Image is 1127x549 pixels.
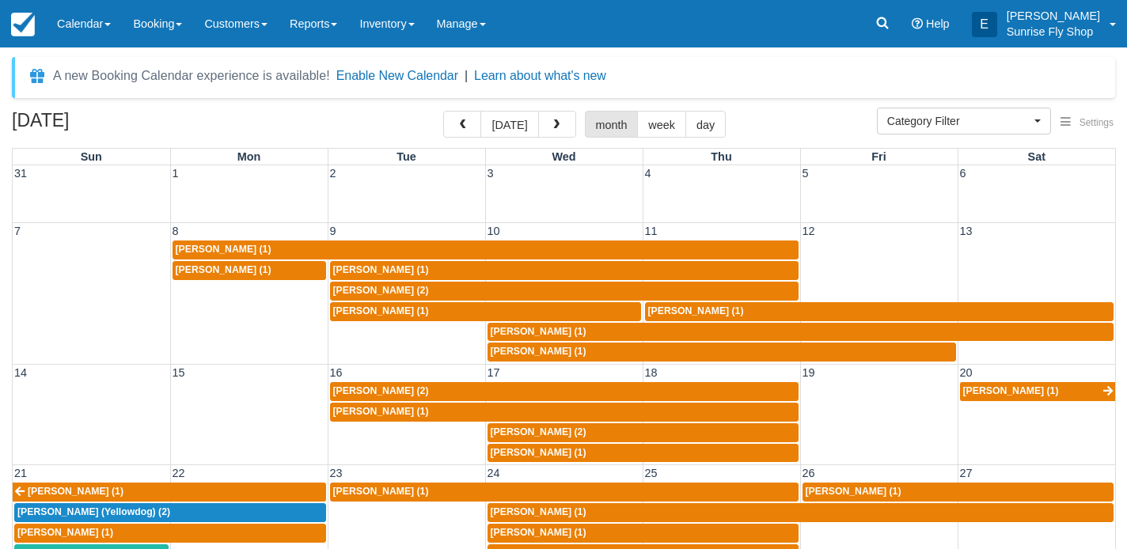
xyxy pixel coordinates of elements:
span: 18 [643,366,659,379]
button: week [637,111,686,138]
span: Fri [871,150,886,163]
a: [PERSON_NAME] (1) [488,524,799,543]
span: [PERSON_NAME] (1) [648,305,744,316]
span: Sat [1028,150,1045,163]
span: [PERSON_NAME] (1) [491,346,586,357]
span: [PERSON_NAME] (1) [491,527,586,538]
span: [PERSON_NAME] (1) [963,385,1059,396]
span: 31 [13,167,28,180]
span: [PERSON_NAME] (1) [806,486,901,497]
a: [PERSON_NAME] (1) [330,302,641,321]
span: Tue [397,150,416,163]
span: 17 [486,366,502,379]
a: [PERSON_NAME] (1) [488,503,1114,522]
span: 2 [328,167,338,180]
div: E [972,12,997,37]
span: 26 [801,467,817,479]
p: Sunrise Fly Shop [1007,24,1100,40]
span: 7 [13,225,22,237]
p: [PERSON_NAME] [1007,8,1100,24]
div: A new Booking Calendar experience is available! [53,66,330,85]
a: [PERSON_NAME] (1) [803,483,1114,502]
span: Sun [81,150,102,163]
a: [PERSON_NAME] (2) [330,382,799,401]
span: Help [926,17,950,30]
a: Learn about what's new [474,69,606,82]
span: [PERSON_NAME] (Yellowdog) (2) [17,506,170,517]
span: 15 [171,366,187,379]
a: [PERSON_NAME] (1) [645,302,1114,321]
span: 21 [13,467,28,479]
a: [PERSON_NAME] (1) [13,483,326,502]
span: [PERSON_NAME] (1) [176,264,271,275]
span: 6 [958,167,968,180]
button: day [685,111,726,138]
span: 23 [328,467,344,479]
a: [PERSON_NAME] (1) [14,524,326,543]
span: 25 [643,467,659,479]
span: 8 [171,225,180,237]
button: month [585,111,639,138]
span: 20 [958,366,974,379]
span: 16 [328,366,344,379]
span: 9 [328,225,338,237]
a: [PERSON_NAME] (1) [173,240,799,259]
i: Help [912,18,923,29]
span: 10 [486,225,502,237]
a: [PERSON_NAME] (1) [488,323,1114,342]
a: [PERSON_NAME] (2) [330,282,799,301]
span: 22 [171,467,187,479]
span: [PERSON_NAME] (2) [333,285,429,296]
span: 13 [958,225,974,237]
span: [PERSON_NAME] (2) [491,426,586,437]
h2: [DATE] [12,111,212,140]
span: Thu [711,150,731,163]
span: [PERSON_NAME] (1) [491,447,586,458]
span: Category Filter [887,113,1030,129]
a: [PERSON_NAME] (1) [488,444,799,463]
span: 19 [801,366,817,379]
span: 11 [643,225,659,237]
a: [PERSON_NAME] (1) [173,261,326,280]
span: [PERSON_NAME] (1) [333,264,429,275]
span: Wed [552,150,575,163]
span: 1 [171,167,180,180]
a: [PERSON_NAME] (2) [488,423,799,442]
img: checkfront-main-nav-mini-logo.png [11,13,35,36]
span: 4 [643,167,653,180]
a: [PERSON_NAME] (1) [960,382,1116,401]
span: Mon [237,150,261,163]
span: | [465,69,468,82]
span: Settings [1080,117,1114,128]
button: Category Filter [877,108,1051,134]
span: 14 [13,366,28,379]
button: Enable New Calendar [336,68,458,84]
span: 24 [486,467,502,479]
a: [PERSON_NAME] (Yellowdog) (2) [14,503,326,522]
span: [PERSON_NAME] (1) [176,244,271,255]
a: [PERSON_NAME] (1) [330,403,799,422]
span: [PERSON_NAME] (1) [333,406,429,417]
span: 3 [486,167,495,180]
span: [PERSON_NAME] (1) [333,305,429,316]
span: [PERSON_NAME] (1) [17,527,113,538]
span: [PERSON_NAME] (1) [28,486,123,497]
span: 5 [801,167,810,180]
button: Settings [1051,112,1123,134]
a: [PERSON_NAME] (1) [330,261,799,280]
a: [PERSON_NAME] (1) [488,343,956,362]
span: [PERSON_NAME] (1) [491,326,586,337]
span: 12 [801,225,817,237]
span: 27 [958,467,974,479]
button: [DATE] [480,111,538,138]
span: [PERSON_NAME] (2) [333,385,429,396]
span: [PERSON_NAME] (1) [491,506,586,517]
a: [PERSON_NAME] (1) [330,483,799,502]
span: [PERSON_NAME] (1) [333,486,429,497]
